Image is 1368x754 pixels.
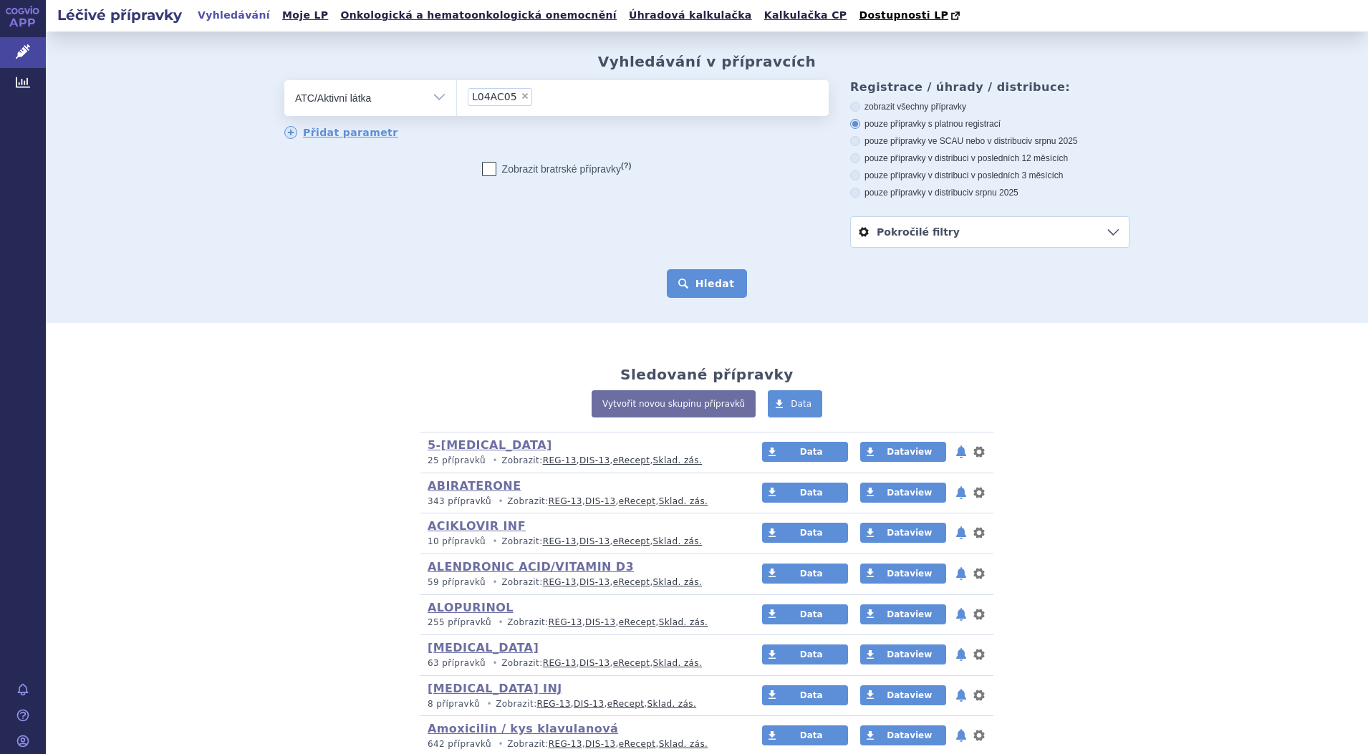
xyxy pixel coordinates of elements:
[954,687,968,704] button: notifikace
[619,496,656,506] a: eRecept
[768,390,822,417] a: Data
[537,699,571,709] a: REG-13
[659,739,708,749] a: Sklad. zás.
[579,577,610,587] a: DIS-13
[482,162,632,176] label: Zobrazit bratrské přípravky
[472,92,517,102] span: USTEKINUMAB
[613,455,650,465] a: eRecept
[954,484,968,501] button: notifikace
[579,455,610,465] a: DIS-13
[521,92,529,100] span: ×
[193,6,274,25] a: Vyhledávání
[860,644,946,664] a: Dataview
[887,690,932,700] span: Dataview
[428,722,618,735] a: Amoxicilin / kys klavulanová
[585,496,615,506] a: DIS-13
[850,153,1129,164] label: pouze přípravky v distribuci v posledních 12 měsících
[428,658,486,668] span: 63 přípravků
[549,739,582,749] a: REG-13
[585,617,615,627] a: DIS-13
[954,646,968,663] button: notifikace
[860,483,946,503] a: Dataview
[428,698,735,710] p: Zobrazit: , , ,
[762,564,848,584] a: Data
[659,496,708,506] a: Sklad. zás.
[428,617,491,627] span: 255 přípravků
[428,738,735,750] p: Zobrazit: , , ,
[625,6,756,25] a: Úhradová kalkulačka
[336,6,621,25] a: Onkologická a hematoonkologická onemocnění
[543,577,577,587] a: REG-13
[619,617,656,627] a: eRecept
[494,496,507,508] i: •
[428,519,526,533] a: ACIKLOVIR INF
[428,479,521,493] a: ABIRATERONE
[543,658,577,668] a: REG-13
[860,725,946,745] a: Dataview
[972,524,986,541] button: nastavení
[762,442,848,462] a: Data
[800,447,823,457] span: Data
[972,606,986,623] button: nastavení
[543,536,577,546] a: REG-13
[613,658,650,668] a: eRecept
[488,536,501,548] i: •
[760,6,852,25] a: Kalkulačka CP
[428,699,480,709] span: 8 přípravků
[954,727,968,744] button: notifikace
[653,577,703,587] a: Sklad. zás.
[613,536,650,546] a: eRecept
[1028,136,1077,146] span: v srpnu 2025
[800,488,823,498] span: Data
[428,560,634,574] a: ALENDRONIC ACID/VITAMIN D3
[762,644,848,664] a: Data
[278,6,332,25] a: Moje LP
[585,739,615,749] a: DIS-13
[46,5,193,25] h2: Léčivé přípravky
[762,483,848,503] a: Data
[887,569,932,579] span: Dataview
[653,455,703,465] a: Sklad. zás.
[579,536,610,546] a: DIS-13
[954,443,968,460] button: notifikace
[647,699,697,709] a: Sklad. zás.
[653,536,703,546] a: Sklad. zás.
[428,536,735,548] p: Zobrazit: , , ,
[850,170,1129,181] label: pouze přípravky v distribuci v posledních 3 měsících
[887,730,932,740] span: Dataview
[428,536,486,546] span: 10 přípravků
[428,601,514,614] a: ALOPURINOL
[428,657,735,670] p: Zobrazit: , , ,
[494,738,507,750] i: •
[791,399,811,409] span: Data
[762,725,848,745] a: Data
[972,646,986,663] button: nastavení
[659,617,708,627] a: Sklad. zás.
[854,6,967,26] a: Dostupnosti LP
[972,443,986,460] button: nastavení
[483,698,496,710] i: •
[860,604,946,624] a: Dataview
[972,565,986,582] button: nastavení
[543,455,577,465] a: REG-13
[598,53,817,70] h2: Vyhledávání v přípravcích
[488,576,501,589] i: •
[954,524,968,541] button: notifikace
[574,699,604,709] a: DIS-13
[607,699,645,709] a: eRecept
[800,649,823,659] span: Data
[850,80,1129,94] h3: Registrace / úhrady / distribuce:
[860,564,946,584] a: Dataview
[667,269,748,298] button: Hledat
[619,739,656,749] a: eRecept
[972,727,986,744] button: nastavení
[536,87,544,105] input: L04AC05
[850,187,1129,198] label: pouze přípravky v distribuci
[850,118,1129,130] label: pouze přípravky s platnou registrací
[613,577,650,587] a: eRecept
[428,496,491,506] span: 343 přípravků
[762,604,848,624] a: Data
[494,617,507,629] i: •
[762,685,848,705] a: Data
[851,217,1129,247] a: Pokročilé filtry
